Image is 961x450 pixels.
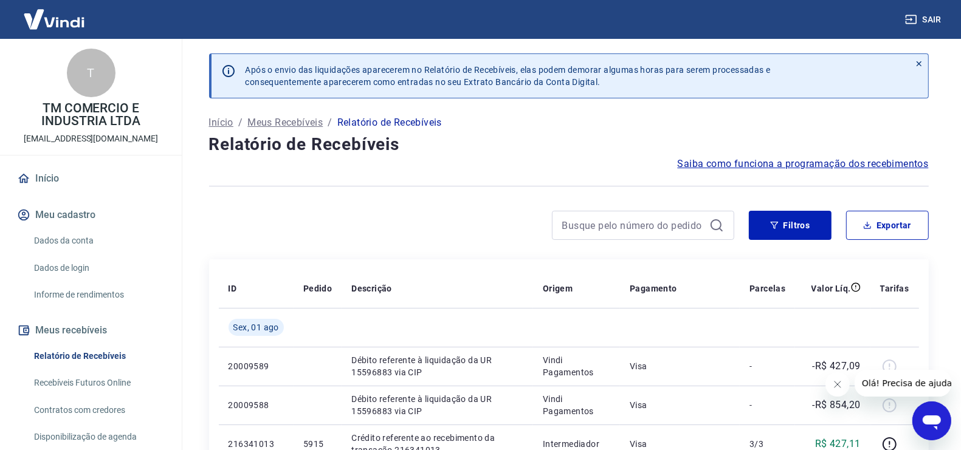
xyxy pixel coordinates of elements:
[825,372,850,397] iframe: Fechar mensagem
[238,115,243,130] p: /
[7,9,102,18] span: Olá! Precisa de ajuda?
[229,399,284,411] p: 20009588
[855,370,951,397] iframe: Mensagem da empresa
[29,344,167,369] a: Relatório de Recebíveis
[233,321,279,333] span: Sex, 01 ago
[15,317,167,344] button: Meus recebíveis
[29,370,167,395] a: Recebíveis Futuros Online
[749,282,785,295] p: Parcelas
[749,438,785,450] p: 3/3
[24,132,158,145] p: [EMAIL_ADDRESS][DOMAIN_NAME]
[29,256,167,281] a: Dados de login
[678,157,929,171] a: Saiba como funciona a programação dos recebimentos
[351,354,523,378] p: Débito referente à liquidação da UR 15596883 via CIP
[246,64,771,88] p: Após o envio das liquidações aparecerem no Relatório de Recebíveis, elas podem demorar algumas ho...
[209,115,233,130] a: Início
[351,282,392,295] p: Descrição
[813,359,861,373] p: -R$ 427,09
[10,102,172,128] p: TM COMERCIO E INDUSTRIA LTDA
[247,115,323,130] a: Meus Recebíveis
[15,165,167,192] a: Início
[749,211,832,240] button: Filtros
[543,438,610,450] p: Intermediador
[29,228,167,253] a: Dados da conta
[337,115,442,130] p: Relatório de Recebíveis
[630,399,730,411] p: Visa
[15,1,94,38] img: Vindi
[749,399,785,411] p: -
[880,282,909,295] p: Tarifas
[543,393,610,417] p: Vindi Pagamentos
[903,9,946,31] button: Sair
[29,398,167,423] a: Contratos com credores
[303,438,332,450] p: 5915
[209,132,929,157] h4: Relatório de Recebíveis
[630,438,730,450] p: Visa
[351,393,523,417] p: Débito referente à liquidação da UR 15596883 via CIP
[846,211,929,240] button: Exportar
[229,282,237,295] p: ID
[67,49,115,97] div: T
[749,360,785,372] p: -
[543,282,573,295] p: Origem
[630,360,730,372] p: Visa
[630,282,677,295] p: Pagamento
[562,216,704,234] input: Busque pelo número do pedido
[29,282,167,307] a: Informe de rendimentos
[912,401,951,440] iframe: Botão para abrir a janela de mensagens
[15,202,167,228] button: Meu cadastro
[229,360,284,372] p: 20009589
[303,282,332,295] p: Pedido
[813,398,861,412] p: -R$ 854,20
[328,115,332,130] p: /
[811,282,851,295] p: Valor Líq.
[29,424,167,449] a: Disponibilização de agenda
[229,438,284,450] p: 216341013
[543,354,610,378] p: Vindi Pagamentos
